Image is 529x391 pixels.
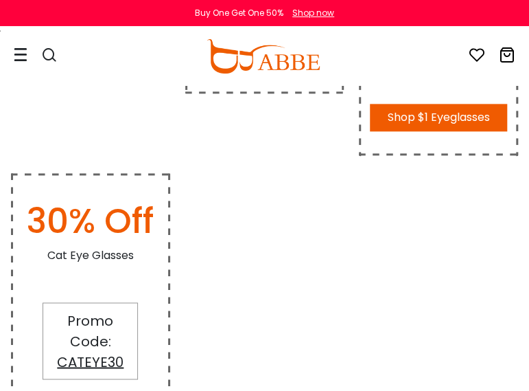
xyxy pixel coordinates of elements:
img: abbeglasses.com [207,39,319,74]
a: Shop $1 Eyeglasses [370,109,507,125]
div: Shop now [292,7,334,19]
div: Buy One Get One 50% [195,7,283,19]
h4: 30% Off [11,201,170,242]
span: CATEYE30 [57,352,124,371]
a: Shop now [285,7,334,19]
button: Shop $1 Eyeglasses [370,104,507,131]
p: Promo Code: [50,310,130,351]
p: Cat Eye Glasses [11,247,170,264]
